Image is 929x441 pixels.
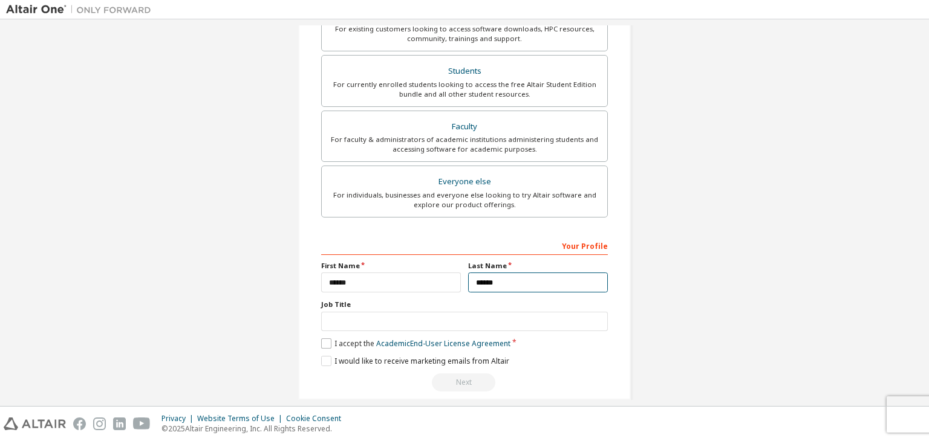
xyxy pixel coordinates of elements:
img: youtube.svg [133,417,151,430]
div: Everyone else [329,173,600,190]
p: © 2025 Altair Engineering, Inc. All Rights Reserved. [161,423,348,434]
div: Students [329,63,600,80]
div: For individuals, businesses and everyone else looking to try Altair software and explore our prod... [329,190,600,210]
div: Cookie Consent [286,414,348,423]
img: altair_logo.svg [4,417,66,430]
div: Privacy [161,414,197,423]
label: Job Title [321,300,608,309]
label: Last Name [468,261,608,271]
label: First Name [321,261,461,271]
div: Faculty [329,118,600,135]
div: For existing customers looking to access software downloads, HPC resources, community, trainings ... [329,24,600,43]
img: instagram.svg [93,417,106,430]
div: Your Profile [321,236,608,255]
div: For currently enrolled students looking to access the free Altair Student Edition bundle and all ... [329,80,600,99]
label: I accept the [321,338,510,349]
div: Read and acccept EULA to continue [321,373,608,391]
div: Website Terms of Use [197,414,286,423]
label: I would like to receive marketing emails from Altair [321,356,509,366]
img: facebook.svg [73,417,86,430]
div: For faculty & administrators of academic institutions administering students and accessing softwa... [329,135,600,154]
img: linkedin.svg [113,417,126,430]
img: Altair One [6,4,157,16]
a: Academic End-User License Agreement [376,338,510,349]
